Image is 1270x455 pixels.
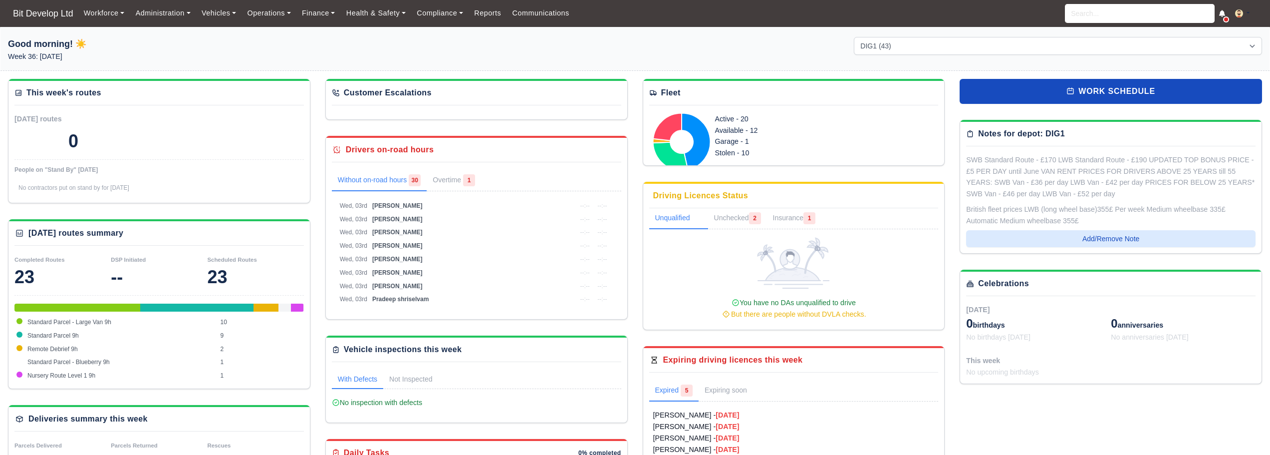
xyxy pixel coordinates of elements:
[8,37,416,51] h1: Good morning! ☀️
[346,144,434,156] div: Drivers on-road hours
[978,278,1029,290] div: Celebrations
[372,296,429,303] span: Pradeep shriselvam
[27,346,78,353] span: Remote Debrief 9h
[715,147,860,159] div: Stolen - 10
[715,125,860,136] div: Available - 12
[580,283,589,290] span: --:--
[597,229,607,236] span: --:--
[966,333,1030,341] span: No birthdays [DATE]
[130,3,196,23] a: Administration
[653,190,749,202] div: Driving Licences Status
[196,3,242,23] a: Vehicles
[28,413,148,425] div: Deliveries summary this week
[749,212,761,224] span: 2
[111,257,146,263] small: DSP Initiated
[580,202,589,209] span: --:--
[372,269,423,276] span: [PERSON_NAME]
[340,216,367,223] span: Wed, 03rd
[218,329,304,343] td: 9
[27,372,95,379] span: Nursery Route Level 1 9h
[14,166,304,174] div: People on "Stand By" [DATE]
[78,3,130,23] a: Workforce
[653,433,935,444] a: [PERSON_NAME] -[DATE]
[469,3,507,23] a: Reports
[1111,317,1117,330] span: 0
[340,296,367,303] span: Wed, 03rd
[332,370,383,389] a: With Defects
[340,202,367,209] span: Wed, 03rd
[966,204,1256,227] div: British fleet prices LWB (long wheel base)355£ Per week Medium wheelbase 335£ Automatic Medium wh...
[966,357,1000,365] span: This week
[242,3,296,23] a: Operations
[716,434,739,442] strong: [DATE]
[1220,407,1270,455] iframe: Chat Widget
[14,443,62,449] small: Parcels Delivered
[26,87,101,99] div: This week's routes
[208,443,231,449] small: Rescues
[699,381,767,402] a: Expiring soon
[372,229,423,236] span: [PERSON_NAME]
[340,256,367,263] span: Wed, 03rd
[681,385,693,397] span: 5
[411,3,469,23] a: Compliance
[978,128,1065,140] div: Notes for depot: DIG1
[340,283,367,290] span: Wed, 03rd
[597,296,607,303] span: --:--
[208,257,257,263] small: Scheduled Routes
[803,212,815,224] span: 1
[111,267,207,287] div: --
[332,399,422,407] span: No inspection with defects
[278,304,291,312] div: Standard Parcel - Blueberry 9h
[372,216,423,223] span: [PERSON_NAME]
[715,113,860,125] div: Active - 20
[372,283,423,290] span: [PERSON_NAME]
[1111,316,1256,332] div: anniversaries
[14,267,111,287] div: 23
[597,242,607,249] span: --:--
[960,79,1262,104] a: work schedule
[372,256,423,263] span: [PERSON_NAME]
[340,242,367,249] span: Wed, 03rd
[653,421,935,433] a: [PERSON_NAME] -[DATE]
[716,411,739,419] strong: [DATE]
[663,354,803,366] div: Expiring driving licences this week
[344,87,432,99] div: Customer Escalations
[332,170,427,191] a: Without on-road hours
[372,202,423,209] span: [PERSON_NAME]
[218,356,304,369] td: 1
[218,369,304,383] td: 1
[383,370,438,389] a: Not Inspected
[218,316,304,329] td: 10
[716,446,739,454] strong: [DATE]
[18,184,129,191] span: No contractors put on stand by for [DATE]
[340,229,367,236] span: Wed, 03rd
[580,216,589,223] span: --:--
[716,423,739,431] strong: [DATE]
[597,216,607,223] span: --:--
[344,344,462,356] div: Vehicle inspections this week
[966,306,990,314] span: [DATE]
[653,297,935,320] div: You have no DAs unqualified to drive
[28,227,123,239] div: [DATE] routes summary
[140,304,254,312] div: Standard Parcel 9h
[966,317,973,330] span: 0
[653,309,935,320] div: But there are people without DVLA checks.
[966,154,1256,200] div: SWB Standard Route - £170 LWB Standard Route - £190 UPDATED TOP BONUS PRICE - £5 PER DAY until Ju...
[767,208,821,229] a: Insurance
[653,410,935,421] a: [PERSON_NAME] -[DATE]
[409,174,421,186] span: 30
[597,256,607,263] span: --:--
[463,174,475,186] span: 1
[649,208,708,229] a: Unqualified
[1065,4,1215,23] input: Search...
[8,3,78,23] span: Bit Develop Ltd
[597,202,607,209] span: --:--
[966,368,1039,376] span: No upcoming birthdays
[296,3,341,23] a: Finance
[507,3,575,23] a: Communications
[372,242,423,249] span: [PERSON_NAME]
[254,304,278,312] div: Remote Debrief 9h
[1111,333,1189,341] span: No anniversaries [DATE]
[14,113,159,125] div: [DATE] routes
